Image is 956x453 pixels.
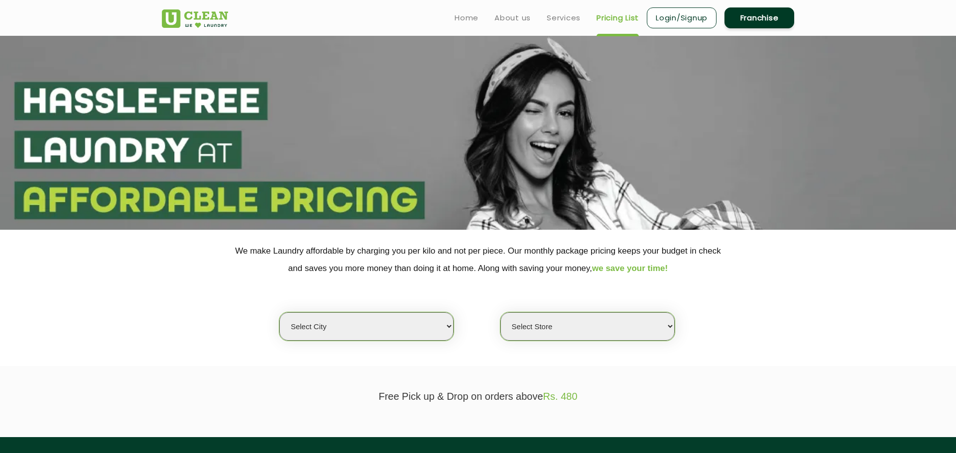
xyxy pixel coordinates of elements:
[162,391,794,402] p: Free Pick up & Drop on orders above
[162,242,794,277] p: We make Laundry affordable by charging you per kilo and not per piece. Our monthly package pricin...
[647,7,717,28] a: Login/Signup
[592,264,668,273] span: we save your time!
[547,12,581,24] a: Services
[543,391,578,402] span: Rs. 480
[494,12,531,24] a: About us
[597,12,639,24] a: Pricing List
[724,7,794,28] a: Franchise
[455,12,478,24] a: Home
[162,9,228,28] img: UClean Laundry and Dry Cleaning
